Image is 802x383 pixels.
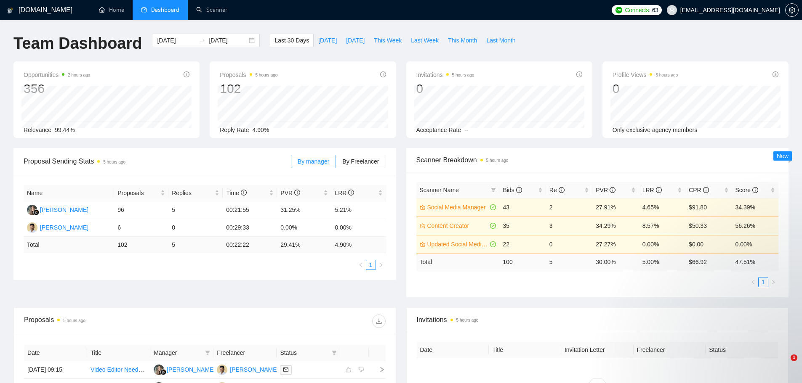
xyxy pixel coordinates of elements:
[420,204,426,210] span: crown
[372,367,385,372] span: right
[791,354,797,361] span: 1
[416,81,474,97] div: 0
[732,254,778,270] td: 47.51 %
[759,277,768,287] a: 1
[546,254,592,270] td: 5
[335,190,354,196] span: LRR
[452,73,474,77] time: 5 hours ago
[773,354,794,375] iframe: Intercom live chat
[154,366,215,372] a: LK[PERSON_NAME]
[24,81,90,97] div: 356
[68,73,90,77] time: 2 hours ago
[416,70,474,80] span: Invitations
[406,34,443,47] button: Last Week
[24,361,87,379] td: [DATE] 09:15
[184,71,189,77] span: info-circle
[427,240,489,249] a: Updated Social Media Manager
[499,254,546,270] td: 100
[420,223,426,229] span: crown
[91,366,190,373] a: Video Editor Needed for EditedByGeo
[685,198,732,217] td: $91.80
[732,235,778,254] td: 0.00%
[141,7,147,13] span: dashboard
[298,158,329,165] span: By manager
[366,260,376,270] li: 1
[689,187,709,193] span: CPR
[486,36,515,45] span: Last Month
[703,187,709,193] span: info-circle
[24,314,205,328] div: Proposals
[27,206,88,213] a: LK[PERSON_NAME]
[24,185,114,201] th: Name
[420,241,426,247] span: crown
[223,219,277,237] td: 00:29:33
[154,348,202,357] span: Manager
[549,187,565,193] span: Re
[103,160,125,164] time: 5 hours ago
[499,217,546,235] td: 35
[277,201,331,219] td: 31.25%
[342,158,379,165] span: By Freelancer
[592,198,639,217] td: 27.91%
[685,254,732,270] td: $ 66.92
[732,198,778,217] td: 34.39%
[283,367,288,372] span: mail
[55,127,75,133] span: 99.44%
[490,223,496,229] span: check-circle
[203,346,212,359] span: filter
[220,81,277,97] div: 102
[277,237,331,253] td: 29.41 %
[655,73,678,77] time: 5 hours ago
[33,209,39,215] img: gigradar-bm.png
[87,361,150,379] td: Video Editor Needed for EditedByGeo
[516,187,522,193] span: info-circle
[346,36,365,45] span: [DATE]
[199,37,205,44] span: swap-right
[610,187,615,193] span: info-circle
[376,260,386,270] button: right
[499,198,546,217] td: 43
[561,342,634,358] th: Invitation Letter
[416,127,461,133] span: Acceptance Rate
[464,127,468,133] span: --
[771,280,776,285] span: right
[559,187,565,193] span: info-circle
[652,5,658,15] span: 63
[448,36,477,45] span: This Month
[332,350,337,355] span: filter
[331,201,386,219] td: 5.21%
[40,223,88,232] div: [PERSON_NAME]
[114,219,168,237] td: 6
[99,6,124,13] a: homeHome
[205,350,210,355] span: filter
[411,36,439,45] span: Last Week
[87,345,150,361] th: Title
[172,188,213,198] span: Replies
[639,235,685,254] td: 0.00%
[417,342,489,358] th: Date
[613,70,678,80] span: Profile Views
[27,222,37,233] img: SH
[168,201,223,219] td: 5
[168,219,223,237] td: 0
[24,237,114,253] td: Total
[443,34,482,47] button: This Month
[748,277,758,287] li: Previous Page
[151,6,179,13] span: Dashboard
[489,184,498,196] span: filter
[416,155,779,165] span: Scanner Breakdown
[592,235,639,254] td: 27.27%
[639,217,685,235] td: 8.57%
[369,34,406,47] button: This Week
[294,190,300,195] span: info-circle
[634,342,706,358] th: Freelancer
[114,237,168,253] td: 102
[748,277,758,287] button: left
[157,36,195,45] input: Start date
[685,217,732,235] td: $50.33
[615,7,622,13] img: upwork-logo.png
[356,260,366,270] li: Previous Page
[380,71,386,77] span: info-circle
[596,187,615,193] span: PVR
[220,70,277,80] span: Proposals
